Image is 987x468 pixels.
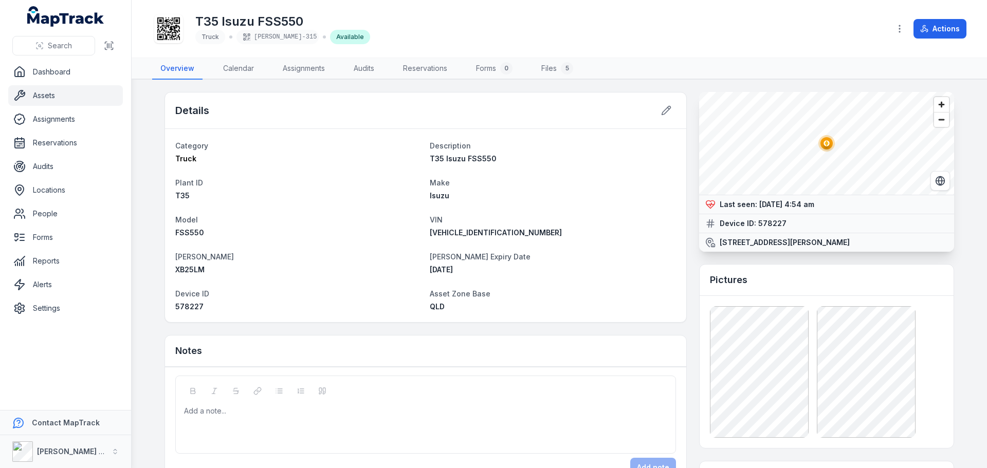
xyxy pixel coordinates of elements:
[8,203,123,224] a: People
[720,237,850,248] strong: [STREET_ADDRESS][PERSON_NAME]
[175,344,202,358] h3: Notes
[758,218,787,229] strong: 578227
[720,199,757,210] strong: Last seen:
[345,58,382,80] a: Audits
[561,62,573,74] div: 5
[8,133,123,153] a: Reservations
[8,62,123,82] a: Dashboard
[430,252,531,261] span: [PERSON_NAME] Expiry Date
[430,228,562,237] span: [VEHICLE_IDENTIFICATION_NUMBER]
[37,447,121,456] strong: [PERSON_NAME] Group
[710,273,747,287] h3: Pictures
[699,92,954,195] canvas: Map
[430,265,453,274] span: [DATE]
[8,274,123,295] a: Alerts
[202,33,219,41] span: Truck
[8,109,123,129] a: Assignments
[175,191,190,200] span: T35
[430,141,471,150] span: Description
[175,141,208,150] span: Category
[533,58,581,80] a: Files5
[930,171,950,191] button: Switch to Satellite View
[430,191,449,200] span: Isuzu
[275,58,333,80] a: Assignments
[759,200,814,209] span: [DATE] 4:54 am
[934,112,949,127] button: Zoom out
[175,265,205,274] span: XB25LM
[395,58,455,80] a: Reservations
[175,252,234,261] span: [PERSON_NAME]
[175,178,203,187] span: Plant ID
[27,6,104,27] a: MapTrack
[430,265,453,274] time: 6/4/2026, 10:00:00 AM
[500,62,513,74] div: 0
[8,251,123,271] a: Reports
[8,85,123,106] a: Assets
[430,302,445,311] span: QLD
[12,36,95,55] button: Search
[175,302,204,311] span: 578227
[430,178,450,187] span: Make
[175,154,196,163] span: Truck
[8,180,123,200] a: Locations
[175,289,209,298] span: Device ID
[175,228,204,237] span: FSS550
[215,58,262,80] a: Calendar
[934,97,949,112] button: Zoom in
[152,58,203,80] a: Overview
[913,19,966,39] button: Actions
[175,215,198,224] span: Model
[330,30,370,44] div: Available
[468,58,521,80] a: Forms0
[236,30,319,44] div: [PERSON_NAME]-315
[430,289,490,298] span: Asset Zone Base
[759,200,814,209] time: 9/11/2025, 4:54:35 AM
[430,154,497,163] span: T35 Isuzu FSS550
[720,218,756,229] strong: Device ID:
[195,13,370,30] h1: T35 Isuzu FSS550
[175,103,209,118] h2: Details
[8,227,123,248] a: Forms
[8,156,123,177] a: Audits
[32,418,100,427] strong: Contact MapTrack
[8,298,123,319] a: Settings
[48,41,72,51] span: Search
[430,215,443,224] span: VIN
